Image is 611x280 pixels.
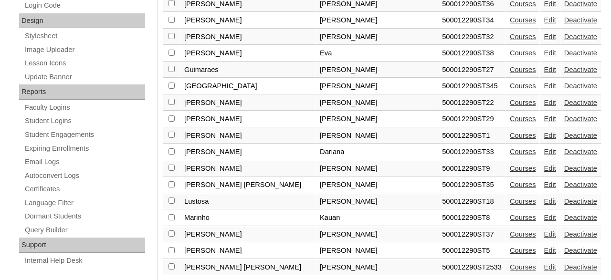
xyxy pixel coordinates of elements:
[24,129,145,141] a: Student Engagements
[510,49,536,57] a: Courses
[180,161,316,177] td: [PERSON_NAME]
[564,263,597,271] a: Deactivate
[544,197,556,205] a: Edit
[19,84,145,100] div: Reports
[544,263,556,271] a: Edit
[564,165,597,172] a: Deactivate
[544,16,556,24] a: Edit
[316,177,438,193] td: [PERSON_NAME]
[24,71,145,83] a: Update Banner
[316,128,438,144] td: [PERSON_NAME]
[180,29,316,45] td: [PERSON_NAME]
[544,214,556,221] a: Edit
[544,165,556,172] a: Edit
[316,161,438,177] td: [PERSON_NAME]
[180,144,316,160] td: [PERSON_NAME]
[438,29,506,45] td: 500012290ST32
[24,183,145,195] a: Certificates
[180,45,316,62] td: [PERSON_NAME]
[564,33,597,41] a: Deactivate
[316,45,438,62] td: Eva
[316,259,438,276] td: [PERSON_NAME]
[510,66,536,73] a: Courses
[24,30,145,42] a: Stylesheet
[510,197,536,205] a: Courses
[24,170,145,182] a: Autoconvert Logs
[564,66,597,73] a: Deactivate
[316,210,438,226] td: Kauan
[544,115,556,123] a: Edit
[564,181,597,188] a: Deactivate
[316,194,438,210] td: [PERSON_NAME]
[544,82,556,90] a: Edit
[316,144,438,160] td: Dariana
[24,156,145,168] a: Email Logs
[510,115,536,123] a: Courses
[180,62,316,78] td: Guimaraes
[316,62,438,78] td: [PERSON_NAME]
[510,148,536,156] a: Courses
[438,12,506,29] td: 500012290ST34
[180,12,316,29] td: [PERSON_NAME]
[510,181,536,188] a: Courses
[510,230,536,238] a: Courses
[438,227,506,243] td: 500012290ST37
[564,214,597,221] a: Deactivate
[316,95,438,111] td: [PERSON_NAME]
[316,111,438,127] td: [PERSON_NAME]
[19,13,145,29] div: Design
[544,33,556,41] a: Edit
[544,132,556,139] a: Edit
[438,243,506,259] td: 500012290ST5
[24,102,145,114] a: Faculty Logins
[24,255,145,267] a: Internal Help Desk
[438,95,506,111] td: 500012290ST22
[544,230,556,238] a: Edit
[24,197,145,209] a: Language Filter
[316,12,438,29] td: [PERSON_NAME]
[180,227,316,243] td: [PERSON_NAME]
[24,210,145,222] a: Dormant Students
[180,243,316,259] td: [PERSON_NAME]
[564,99,597,106] a: Deactivate
[510,82,536,90] a: Courses
[564,230,597,238] a: Deactivate
[510,165,536,172] a: Courses
[510,99,536,106] a: Courses
[438,111,506,127] td: 500012290ST29
[544,148,556,156] a: Edit
[510,214,536,221] a: Courses
[24,143,145,155] a: Expiring Enrollments
[438,210,506,226] td: 500012290ST8
[24,44,145,56] a: Image Uploader
[438,45,506,62] td: 500012290ST38
[180,177,316,193] td: [PERSON_NAME] [PERSON_NAME]
[544,49,556,57] a: Edit
[316,78,438,94] td: [PERSON_NAME]
[316,243,438,259] td: [PERSON_NAME]
[510,247,536,254] a: Courses
[24,224,145,236] a: Query Builder
[180,128,316,144] td: [PERSON_NAME]
[438,194,506,210] td: 500012290ST18
[180,194,316,210] td: Lustosa
[438,144,506,160] td: 500012290ST33
[180,210,316,226] td: Marinho
[438,62,506,78] td: 500012290ST27
[564,132,597,139] a: Deactivate
[510,263,536,271] a: Courses
[544,99,556,106] a: Edit
[316,227,438,243] td: [PERSON_NAME]
[544,66,556,73] a: Edit
[510,132,536,139] a: Courses
[510,33,536,41] a: Courses
[180,111,316,127] td: [PERSON_NAME]
[564,115,597,123] a: Deactivate
[316,29,438,45] td: [PERSON_NAME]
[24,57,145,69] a: Lesson Icons
[19,238,145,253] div: Support
[544,181,556,188] a: Edit
[544,247,556,254] a: Edit
[564,148,597,156] a: Deactivate
[180,95,316,111] td: [PERSON_NAME]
